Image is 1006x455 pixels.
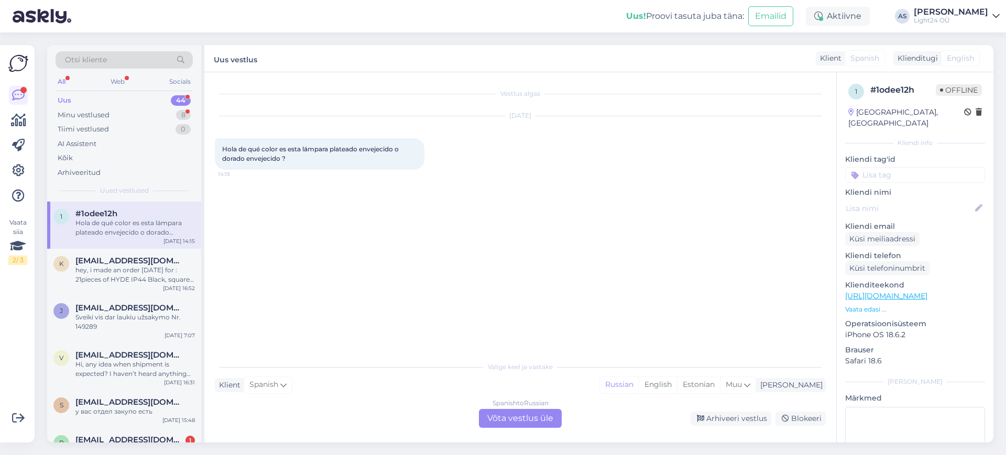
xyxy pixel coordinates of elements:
[845,167,985,183] input: Lisa tag
[163,237,195,245] div: [DATE] 14:15
[8,53,28,73] img: Askly Logo
[59,260,64,268] span: k
[176,110,191,120] div: 8
[846,203,973,214] input: Lisa nimi
[163,284,195,292] div: [DATE] 16:52
[75,209,117,218] span: #1odee12h
[171,95,191,106] div: 44
[167,75,193,88] div: Socials
[845,291,927,301] a: [URL][DOMAIN_NAME]
[479,409,562,428] div: Võta vestlus üle
[59,354,63,362] span: v
[56,75,68,88] div: All
[870,84,936,96] div: # 1odee12h
[108,75,127,88] div: Web
[936,84,982,96] span: Offline
[75,350,184,360] span: vanheiningenruud@gmail.com
[845,356,985,367] p: Safari 18.6
[100,186,149,195] span: Uued vestlused
[162,416,195,424] div: [DATE] 15:48
[914,8,1000,25] a: [PERSON_NAME]Light24 OÜ
[845,377,985,386] div: [PERSON_NAME]
[75,360,195,379] div: Hi, any idea when shipment is expected? I haven’t heard anything yet. Commande n°149638] ([DATE])...
[58,153,73,163] div: Kõik
[176,124,191,135] div: 0
[845,261,930,275] div: Küsi telefoninumbrit
[58,124,109,135] div: Tiimi vestlused
[626,11,646,21] b: Uus!
[748,6,793,26] button: Emailid
[75,397,184,407] span: shahzoda@ovivoelektrik.com.tr
[8,256,27,265] div: 2 / 3
[60,401,63,409] span: s
[914,8,988,16] div: [PERSON_NAME]
[845,305,985,314] p: Vaata edasi ...
[215,362,826,372] div: Valige keel ja vastake
[845,221,985,232] p: Kliendi email
[215,111,826,120] div: [DATE]
[895,9,910,24] div: AS
[845,154,985,165] p: Kliendi tag'id
[75,265,195,284] div: hey, i made an order [DATE] for : 21pieces of HYDE IP44 Black, square lamps We opened the package...
[58,139,96,149] div: AI Assistent
[626,10,744,23] div: Proovi tasuta juba täna:
[60,307,63,315] span: j
[845,280,985,291] p: Klienditeekond
[58,110,110,120] div: Minu vestlused
[75,218,195,237] div: Hola de qué color es esta lámpara plateado envejecido o dorado envejecido ?
[165,331,195,339] div: [DATE] 7:07
[214,51,257,65] label: Uus vestlus
[58,95,71,106] div: Uus
[893,53,938,64] div: Klienditugi
[806,7,870,26] div: Aktiivne
[914,16,988,25] div: Light24 OÜ
[164,379,195,386] div: [DATE] 16:31
[845,318,985,329] p: Operatsioonisüsteem
[58,168,101,178] div: Arhiveeritud
[215,89,826,98] div: Vestlus algas
[215,380,240,391] div: Klient
[493,398,549,408] div: Spanish to Russian
[677,377,720,393] div: Estonian
[75,435,184,445] span: ritvaleinonen@hotmail.com
[222,145,400,162] span: Hola de qué color es esta lámpara plateado envejecido o dorado envejecido ?
[639,377,677,393] div: English
[8,218,27,265] div: Vaata siia
[845,187,985,198] p: Kliendi nimi
[75,303,184,313] span: justmisius@gmail.com
[726,380,742,389] span: Muu
[850,53,879,64] span: Spanish
[845,232,920,246] div: Küsi meiliaadressi
[75,407,195,416] div: у вас отдел закупо есть
[845,329,985,340] p: iPhone OS 18.6.2
[855,87,857,95] span: 1
[75,313,195,331] div: Sveiki vis dar laukiu užsakymo Nr. 149289
[185,436,195,445] div: 1
[249,379,278,391] span: Spanish
[75,256,184,265] span: kuninkaantie752@gmail.com
[845,250,985,261] p: Kliendi telefon
[845,138,985,148] div: Kliendi info
[218,170,257,178] span: 14:15
[65,54,107,65] span: Otsi kliente
[59,439,64,447] span: r
[845,393,985,404] p: Märkmed
[845,345,985,356] p: Brauser
[947,53,974,64] span: English
[848,107,964,129] div: [GEOGRAPHIC_DATA], [GEOGRAPHIC_DATA]
[775,412,826,426] div: Blokeeri
[60,213,62,220] span: 1
[691,412,771,426] div: Arhiveeri vestlus
[816,53,841,64] div: Klient
[600,377,639,393] div: Russian
[756,380,823,391] div: [PERSON_NAME]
